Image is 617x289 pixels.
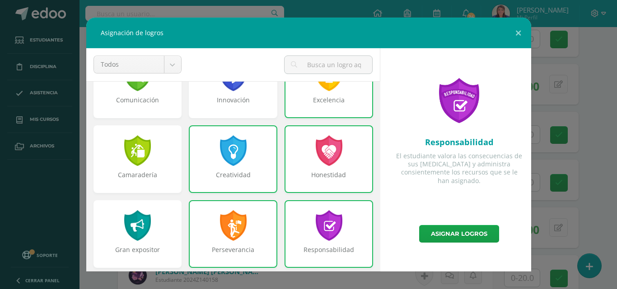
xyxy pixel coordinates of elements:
[190,96,276,114] div: Innovación
[285,170,372,188] div: Honestidad
[285,56,372,73] input: Busca un logro aquí...
[505,18,531,48] button: Close (Esc)
[190,170,276,188] div: Creatividad
[285,245,372,263] div: Responsabilidad
[285,96,372,114] div: Excelencia
[190,245,276,263] div: Perseverancia
[94,96,181,114] div: Comunicación
[395,137,524,147] div: Responsabilidad
[86,18,531,48] div: Asignación de logros
[94,170,181,188] div: Camaradería
[419,225,499,243] a: Asignar logros
[94,245,181,263] div: Gran expositor
[94,56,181,73] a: Todos
[395,152,524,185] div: El estudiante valora las consecuencias de sus [MEDICAL_DATA] y administra consientemente los recu...
[101,56,157,73] span: Todos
